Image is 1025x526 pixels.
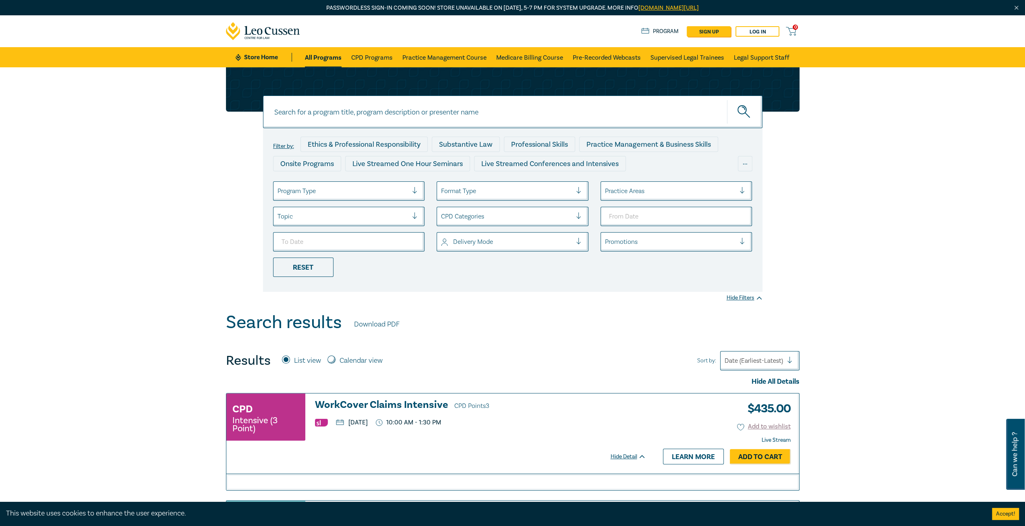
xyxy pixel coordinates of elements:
a: CPD Programs [351,47,393,67]
input: Sort by [725,356,726,365]
div: Practice Management & Business Skills [579,137,718,152]
p: 10:00 AM - 1:30 PM [376,419,441,426]
input: select [277,187,279,195]
img: Substantive Law [315,419,328,426]
div: 10 CPD Point Packages [501,175,590,191]
p: Passwordless sign-in coming soon! Store unavailable on [DATE], 5–7 PM for system upgrade. More info [226,4,799,12]
a: Download PDF [354,319,400,330]
div: This website uses cookies to enhance the user experience. [6,508,980,519]
div: Live Streamed Conferences and Intensives [474,156,626,171]
input: Search for a program title, program description or presenter name [263,96,762,128]
div: Hide All Details [226,376,799,387]
input: select [441,237,443,246]
button: Add to wishlist [737,422,791,431]
a: [DOMAIN_NAME][URL] [638,4,699,12]
input: select [605,187,607,195]
div: Pre-Recorded Webcasts [405,175,497,191]
input: select [441,187,443,195]
div: Ethics & Professional Responsibility [300,137,428,152]
p: [DATE] [336,419,368,426]
div: Reset [273,258,333,277]
span: 0 [793,25,798,30]
a: All Programs [305,47,342,67]
span: CPD Points 3 [454,402,489,410]
div: Hide Detail [611,453,655,461]
small: Intensive (3 Point) [232,416,299,432]
label: List view [294,356,321,366]
a: sign up [687,26,731,37]
div: Onsite Programs [273,156,341,171]
input: select [605,237,607,246]
div: National Programs [594,175,668,191]
div: Live Streamed Practical Workshops [273,175,401,191]
h3: CPD [232,402,253,416]
div: Substantive Law [432,137,500,152]
a: Add to Cart [730,449,791,464]
label: Calendar view [340,356,383,366]
a: Legal Support Staff [734,47,789,67]
button: Accept cookies [992,508,1019,520]
a: Practice Management Course [402,47,487,67]
a: Supervised Legal Trainees [650,47,724,67]
a: Pre-Recorded Webcasts [573,47,641,67]
div: Professional Skills [504,137,575,152]
h1: Search results [226,312,342,333]
a: Log in [735,26,779,37]
span: Can we help ? [1011,424,1019,485]
a: Learn more [663,449,724,464]
input: From Date [601,207,752,226]
input: To Date [273,232,425,252]
strong: Live Stream [762,437,791,444]
div: ... [738,156,752,171]
a: Medicare Billing Course [496,47,563,67]
h3: $ 435.00 [741,399,791,418]
h4: Results [226,353,271,369]
img: Close [1013,4,1020,11]
label: Filter by: [273,143,294,150]
div: Hide Filters [727,294,762,302]
div: Live Streamed One Hour Seminars [345,156,470,171]
a: Program [641,27,679,36]
h3: WorkCover Claims Intensive [315,399,646,412]
span: Sort by: [697,356,716,365]
input: select [277,212,279,221]
a: WorkCover Claims Intensive CPD Points3 [315,399,646,412]
input: select [441,212,443,221]
a: Store Home [236,53,292,62]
